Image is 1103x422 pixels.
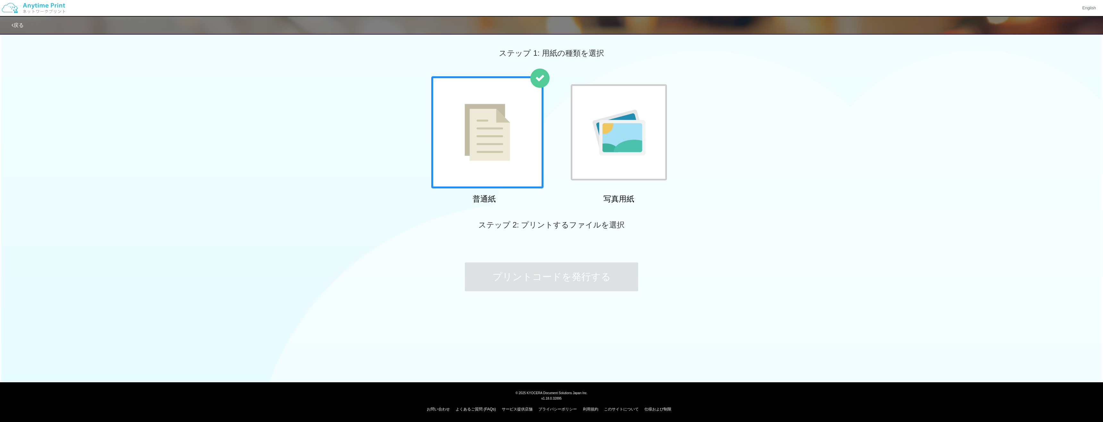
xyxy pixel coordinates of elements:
h2: 普通紙 [428,195,540,203]
span: v1.18.0.32895 [541,396,561,400]
img: plain-paper.png [465,104,510,161]
a: プライバシーポリシー [538,407,577,411]
a: お問い合わせ [427,407,450,411]
h2: 写真用紙 [563,195,675,203]
a: このサイトについて [604,407,639,411]
span: ステップ 2: プリントするファイルを選択 [478,220,625,229]
a: サービス提供店舗 [502,407,533,411]
a: 仕様および制限 [644,407,671,411]
span: © 2025 KYOCERA Document Solutions Japan Inc. [516,391,588,395]
a: 戻る [12,22,24,28]
a: 利用規約 [583,407,598,411]
img: photo-paper.png [593,110,645,155]
a: よくあるご質問 (FAQs) [456,407,496,411]
span: ステップ 1: 用紙の種類を選択 [499,49,604,57]
button: プリントコードを発行する [465,262,638,291]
